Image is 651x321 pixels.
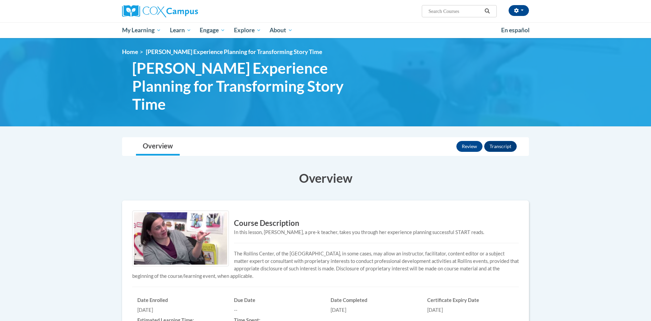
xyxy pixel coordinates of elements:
div: In this lesson, [PERSON_NAME], a pre-k teacher, takes you through her experience planning success... [132,229,519,236]
img: Course logo image [132,211,229,267]
a: Explore [230,22,265,38]
a: En español [497,23,534,37]
button: Transcript [484,141,517,152]
span: En español [501,26,530,34]
div: Main menu [112,22,539,38]
a: Learn [165,22,196,38]
a: Home [122,48,138,55]
span: About [270,26,293,34]
button: Search [482,7,492,15]
a: Overview [136,138,180,156]
h6: Date Enrolled [137,297,224,303]
h3: Overview [122,170,529,186]
div: [DATE] [331,306,417,314]
h3: Course Description [132,218,519,229]
input: Search Courses [428,7,482,15]
h6: Date Completed [331,297,417,303]
a: Cox Campus [122,5,251,17]
button: Review [456,141,482,152]
p: The Rollins Center, of the [GEOGRAPHIC_DATA], in some cases, may allow an instructor, facilitator... [132,250,519,280]
a: About [265,22,297,38]
span: [PERSON_NAME] Experience Planning for Transforming Story Time [132,59,366,113]
span: Learn [170,26,191,34]
span: Engage [200,26,225,34]
a: My Learning [118,22,165,38]
h6: Due Date [234,297,320,303]
span: Explore [234,26,261,34]
button: Account Settings [509,5,529,16]
div: [DATE] [427,306,514,314]
div: [DATE] [137,306,224,314]
img: Cox Campus [122,5,198,17]
span: [PERSON_NAME] Experience Planning for Transforming Story Time [146,48,322,55]
span: My Learning [122,26,161,34]
h6: Certificate Expiry Date [427,297,514,303]
a: Engage [195,22,230,38]
div: -- [234,306,320,314]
